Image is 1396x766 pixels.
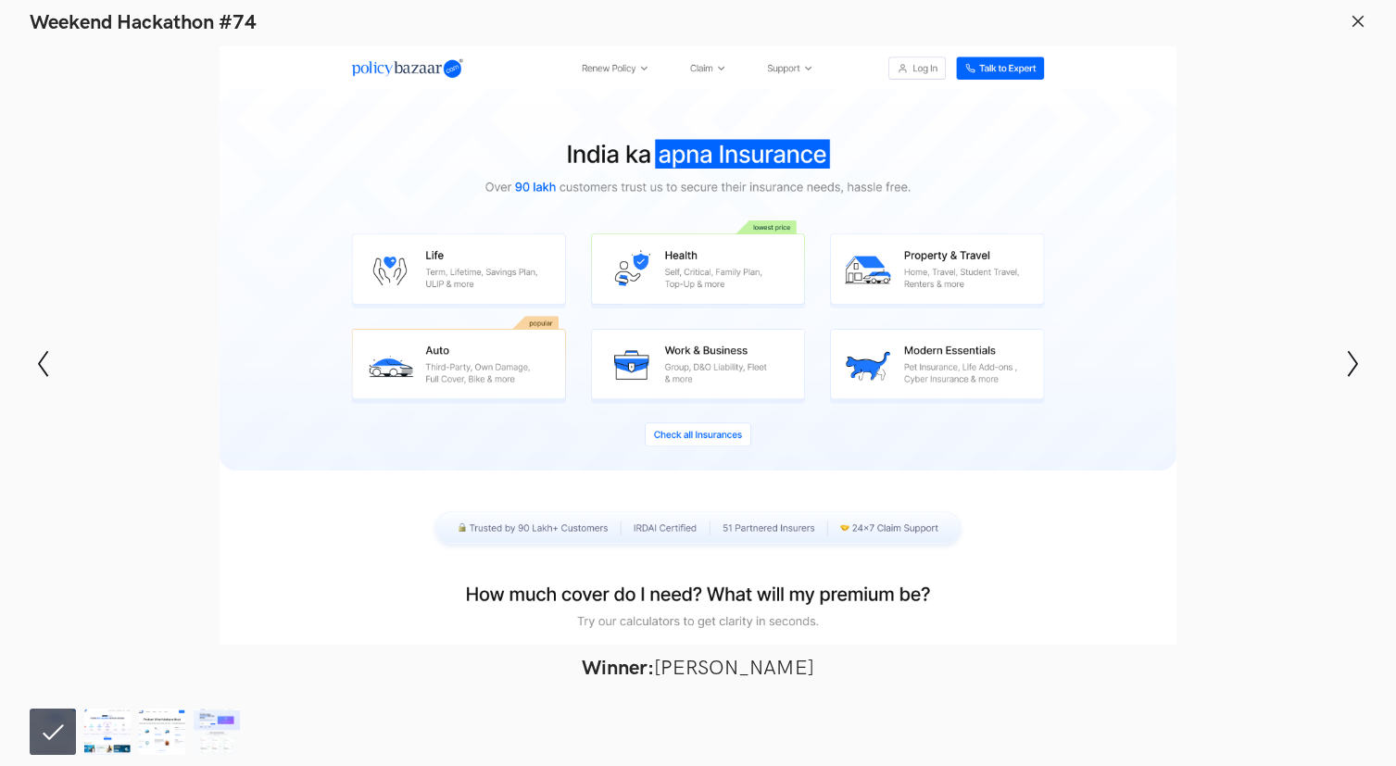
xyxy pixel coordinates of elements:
[194,709,240,755] img: Policy_Bazaar_Redesigned.png
[139,709,185,755] img: Policy_bazar-_homepage_UX_hackathon.png
[582,656,654,681] strong: Winner:
[30,11,257,35] h1: Weekend Hackathon #74
[84,709,131,755] img: Redesign.png
[143,656,1254,681] figcaption: [PERSON_NAME]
